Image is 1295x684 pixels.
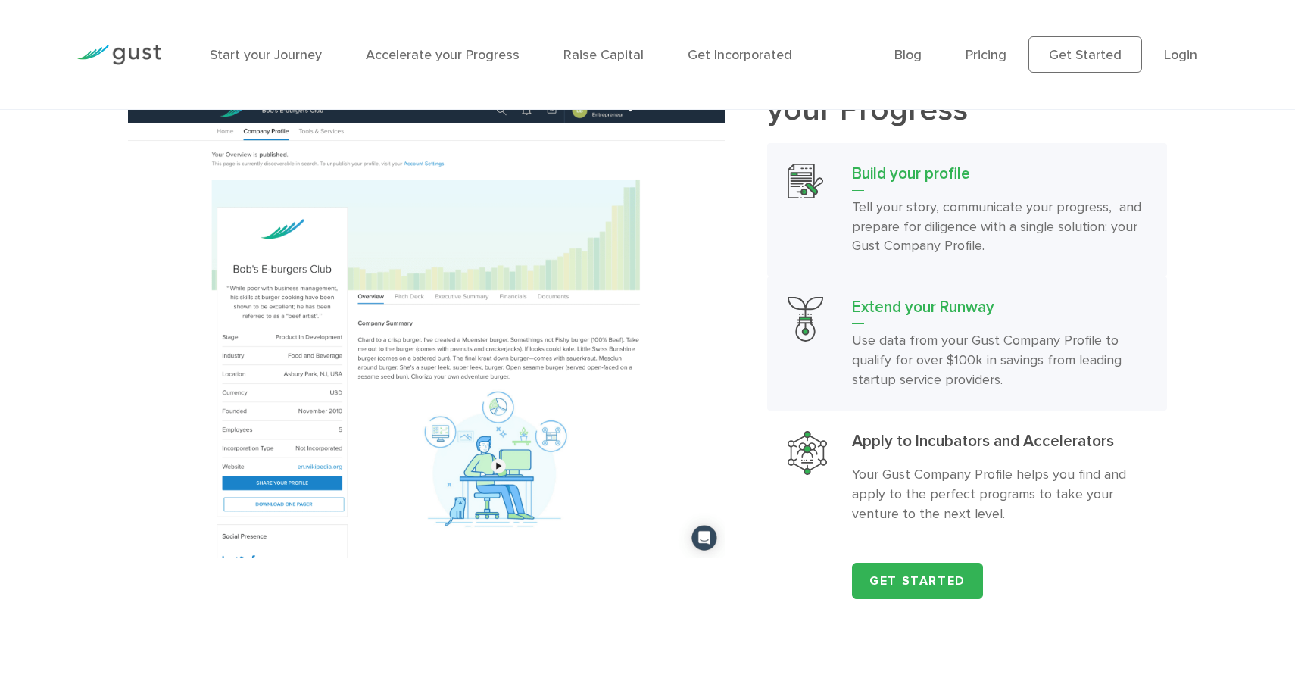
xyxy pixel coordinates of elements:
[688,47,792,63] a: Get Incorporated
[788,164,823,199] img: Build Your Profile
[852,198,1147,257] p: Tell your story, communicate your progress, and prepare for diligence with a single solution: you...
[1164,47,1197,63] a: Login
[788,431,827,475] img: Apply To Incubators And Accelerators
[852,331,1147,390] p: Use data from your Gust Company Profile to qualify for over $100k in savings from leading startup...
[894,47,922,63] a: Blog
[767,276,1167,411] a: Extend Your RunwayExtend your RunwayUse data from your Gust Company Profile to qualify for over $...
[788,297,823,342] img: Extend Your Runway
[852,431,1147,458] h3: Apply to Incubators and Accelerators
[852,563,983,599] a: Get Started
[767,411,1167,545] a: Apply To Incubators And AcceleratorsApply to Incubators and AcceleratorsYour Gust Company Profile...
[366,47,520,63] a: Accelerate your Progress
[210,47,322,63] a: Start your Journey
[852,465,1147,524] p: Your Gust Company Profile helps you find and apply to the perfect programs to take your venture t...
[1028,36,1142,73] a: Get Started
[767,58,1167,128] h2: your Progress
[767,143,1167,277] a: Build Your ProfileBuild your profileTell your story, communicate your progress, and prepare for d...
[852,297,1147,324] h3: Extend your Runway
[563,47,644,63] a: Raise Capital
[966,47,1006,63] a: Pricing
[76,45,161,65] img: Gust Logo
[852,164,1147,191] h3: Build your profile
[128,99,725,558] img: Build your profile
